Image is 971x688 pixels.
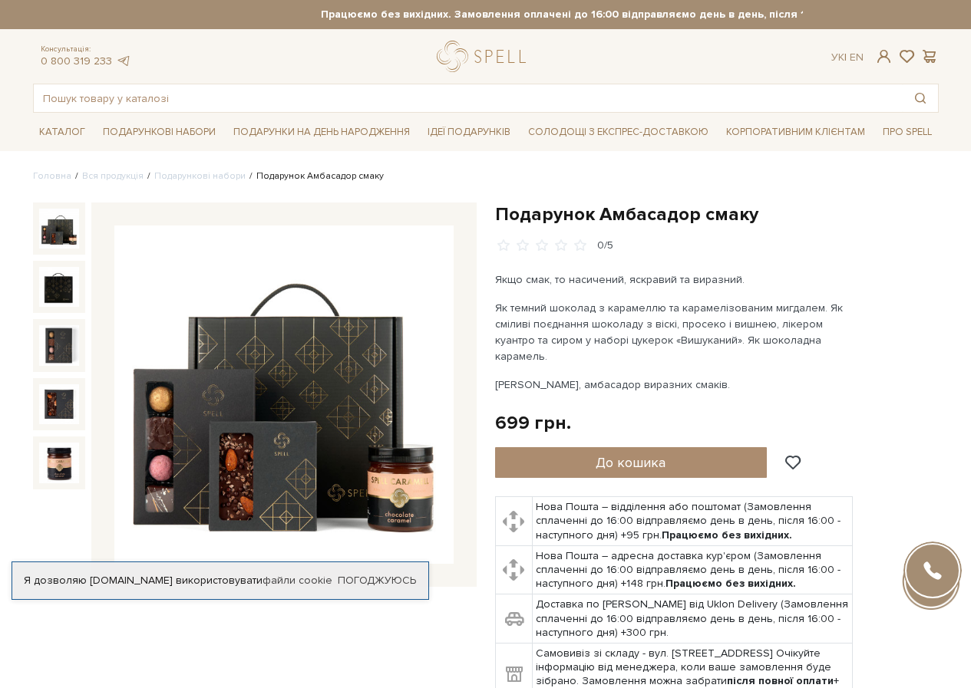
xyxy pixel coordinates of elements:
[41,54,112,67] a: 0 800 319 233
[39,384,79,424] img: Подарунок Амбасадор смаку
[727,674,834,687] b: після повної оплати
[495,202,939,226] h1: Подарунок Амбасадор смаку
[437,41,533,72] a: logo
[39,209,79,249] img: Подарунок Амбасадор смаку
[39,443,79,482] img: Подарунок Амбасадор смаку
[495,377,855,393] p: [PERSON_NAME], амбасадор виразних смаків.
[850,51,864,64] a: En
[41,44,131,54] span: Консультація:
[33,170,71,182] a: Головна
[116,54,131,67] a: telegram
[154,170,246,182] a: Подарункові набори
[495,272,855,288] p: Якщо смак, то насичений, яскравий та виразний.
[532,594,852,644] td: Доставка по [PERSON_NAME] від Uklon Delivery (Замовлення сплаченні до 16:00 відправляємо день в д...
[33,120,91,144] span: Каталог
[263,574,332,587] a: файли cookie
[114,225,454,565] img: Подарунок Амбасадор смаку
[665,577,796,590] b: Працюємо без вихідних.
[12,574,428,588] div: Я дозволяю [DOMAIN_NAME] використовувати
[662,528,792,542] b: Працюємо без вихідних.
[495,300,855,364] p: Як темний шоколад з карамеллю та карамелізованим мигдалем. Як сміливі поєднання шоколаду з віскі,...
[596,454,665,471] span: До кошика
[844,51,847,64] span: |
[903,84,938,112] button: Пошук товару у каталозі
[97,120,222,144] span: Подарункові набори
[831,51,864,64] div: Ук
[597,239,613,253] div: 0/5
[34,84,903,112] input: Пошук товару у каталозі
[39,267,79,307] img: Подарунок Амбасадор смаку
[495,411,571,435] div: 699 грн.
[532,497,852,546] td: Нова Пошта – відділення або поштомат (Замовлення сплаченні до 16:00 відправляємо день в день, піс...
[39,325,79,365] img: Подарунок Амбасадор смаку
[338,574,416,588] a: Погоджуюсь
[877,120,938,144] span: Про Spell
[720,119,871,145] a: Корпоративним клієнтам
[82,170,144,182] a: Вся продукція
[246,170,384,183] li: Подарунок Амбасадор смаку
[522,119,715,145] a: Солодощі з експрес-доставкою
[532,545,852,594] td: Нова Пошта – адресна доставка кур'єром (Замовлення сплаченні до 16:00 відправляємо день в день, п...
[227,120,416,144] span: Подарунки на День народження
[421,120,517,144] span: Ідеї подарунків
[495,447,768,478] button: До кошика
